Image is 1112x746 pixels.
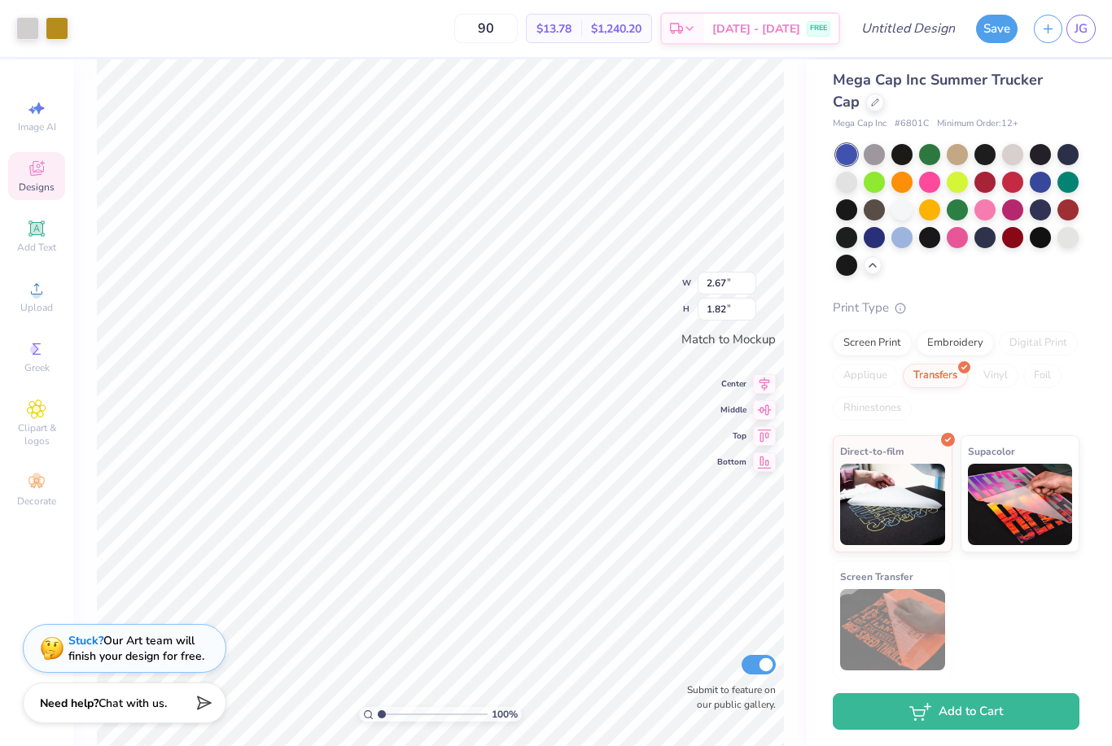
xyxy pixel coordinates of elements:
[712,20,800,37] span: [DATE] - [DATE]
[1075,20,1088,38] span: JG
[717,456,746,468] span: Bottom
[717,404,746,416] span: Middle
[99,696,167,711] span: Chat with us.
[454,14,518,43] input: – –
[840,589,945,670] img: Screen Transfer
[833,70,1043,111] span: Mega Cap Inc Summer Trucker Cap
[678,683,776,712] label: Submit to feature on our public gallery.
[68,633,103,648] strong: Stuck?
[833,364,898,388] div: Applique
[68,633,204,664] div: Our Art team will finish your design for free.
[810,23,827,34] span: FREE
[717,430,746,442] span: Top
[973,364,1018,388] div: Vinyl
[895,117,929,131] span: # 6801C
[1066,15,1096,43] a: JG
[833,331,912,356] div: Screen Print
[19,181,55,194] span: Designs
[840,443,904,460] span: Direct-to-film
[903,364,968,388] div: Transfers
[968,464,1073,545] img: Supacolor
[937,117,1018,131] span: Minimum Order: 12 +
[840,464,945,545] img: Direct-to-film
[536,20,571,37] span: $13.78
[20,301,53,314] span: Upload
[8,421,65,447] span: Clipart & logos
[848,12,968,45] input: Untitled Design
[40,696,99,711] strong: Need help?
[717,378,746,390] span: Center
[17,241,56,254] span: Add Text
[17,495,56,508] span: Decorate
[840,568,913,585] span: Screen Transfer
[917,331,994,356] div: Embroidery
[833,299,1079,317] div: Print Type
[18,120,56,133] span: Image AI
[976,15,1018,43] button: Save
[833,117,887,131] span: Mega Cap Inc
[833,693,1079,730] button: Add to Cart
[24,361,50,374] span: Greek
[492,707,518,722] span: 100 %
[1023,364,1062,388] div: Foil
[833,396,912,421] div: Rhinestones
[968,443,1015,460] span: Supacolor
[999,331,1078,356] div: Digital Print
[591,20,641,37] span: $1,240.20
